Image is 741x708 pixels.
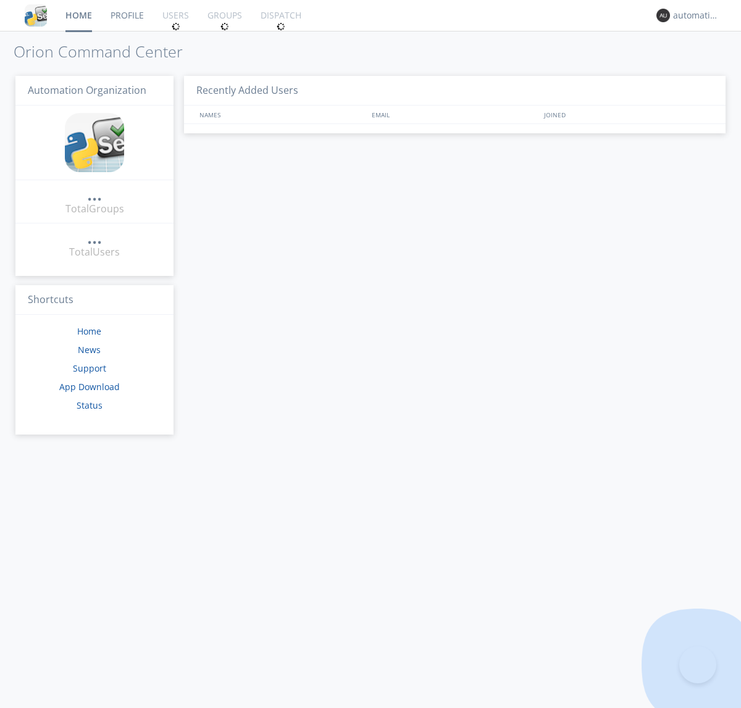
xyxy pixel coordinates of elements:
[59,381,120,393] a: App Download
[69,245,120,259] div: Total Users
[87,188,102,200] div: ...
[656,9,670,22] img: 373638.png
[87,231,102,243] div: ...
[77,325,101,337] a: Home
[673,9,719,22] div: automation+atlas0018
[73,362,106,374] a: Support
[28,83,146,97] span: Automation Organization
[25,4,47,27] img: cddb5a64eb264b2086981ab96f4c1ba7
[78,344,101,356] a: News
[172,22,180,31] img: spin.svg
[541,106,714,123] div: JOINED
[87,188,102,202] a: ...
[65,202,124,216] div: Total Groups
[369,106,541,123] div: EMAIL
[679,646,716,683] iframe: Toggle Customer Support
[77,399,103,411] a: Status
[65,113,124,172] img: cddb5a64eb264b2086981ab96f4c1ba7
[220,22,229,31] img: spin.svg
[15,285,174,315] h3: Shortcuts
[87,231,102,245] a: ...
[196,106,366,123] div: NAMES
[277,22,285,31] img: spin.svg
[184,76,726,106] h3: Recently Added Users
